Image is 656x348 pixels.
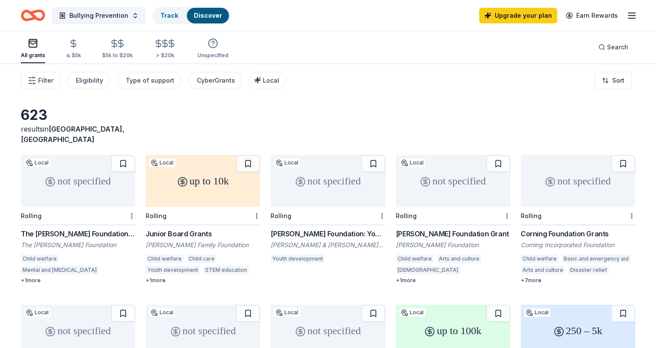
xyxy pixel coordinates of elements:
div: > $20k [153,52,176,59]
a: not specifiedLocalRolling[PERSON_NAME] Foundation Grant[PERSON_NAME] FoundationChild welfareArts ... [396,155,510,284]
div: + 1 more [396,277,510,284]
div: not specified [271,155,385,207]
button: Local [249,72,286,89]
div: [PERSON_NAME] Family Foundation [146,241,260,249]
div: not specified [521,155,635,207]
span: Bullying Prevention [69,10,128,21]
button: Sort [594,72,632,89]
div: Child welfare [21,255,59,263]
div: Local [149,158,175,167]
button: Filter [21,72,60,89]
div: Rolling [521,212,542,219]
a: not specifiedLocalRolling[PERSON_NAME] Foundation: Youth Development Program Grant[PERSON_NAME] &... [271,155,385,266]
div: [PERSON_NAME] & [PERSON_NAME] Foundation [271,241,385,249]
div: Mental and [MEDICAL_DATA] [21,266,98,274]
span: Local [263,77,279,84]
div: ≤ $5k [66,52,81,59]
div: The [PERSON_NAME] Foundation Grants [21,229,135,239]
div: Local [399,158,425,167]
div: + 7 more [521,277,635,284]
button: Type of support [117,72,181,89]
div: Rolling [271,212,291,219]
button: All grants [21,35,45,63]
div: Youth development [146,266,200,274]
div: Local [274,308,300,317]
div: 623 [21,106,135,124]
div: Type of support [126,75,174,86]
div: Child welfare [146,255,183,263]
a: up to 10kLocalRollingJunior Board Grants[PERSON_NAME] Family FoundationChild welfareChild careYou... [146,155,260,284]
div: + 1 more [146,277,260,284]
a: Earn Rewards [561,8,623,23]
div: Local [524,308,550,317]
div: Youth development [271,255,325,263]
div: Child care [187,255,216,263]
div: The [PERSON_NAME] Foundation [21,241,135,249]
div: [PERSON_NAME] Foundation Grant [396,229,510,239]
div: Corning Foundation Grants [521,229,635,239]
div: [PERSON_NAME] Foundation: Youth Development Program Grant [271,229,385,239]
button: Search [591,39,635,56]
a: not specifiedLocalRollingThe [PERSON_NAME] Foundation GrantsThe [PERSON_NAME] FoundationChild wel... [21,155,135,284]
div: [PERSON_NAME] Foundation [396,241,510,249]
div: Rolling [21,212,42,219]
a: Home [21,5,45,26]
button: CyberGrants [188,72,242,89]
button: ≤ $5k [66,35,81,63]
div: Unspecified [197,52,228,59]
div: Eligibility [76,75,103,86]
div: Junior Board Grants [146,229,260,239]
div: STEM education [203,266,249,274]
div: Child welfare [521,255,558,263]
div: $5k to $20k [102,52,133,59]
a: Track [160,12,178,19]
div: Arts and culture [437,255,481,263]
div: All grants [21,52,45,59]
div: CyberGrants [197,75,235,86]
div: Child welfare [396,255,434,263]
div: up to 10k [146,155,260,207]
div: Local [24,158,50,167]
div: not specified [21,155,135,207]
div: Local [24,308,50,317]
button: TrackDiscover [153,7,230,24]
button: Unspecified [197,35,228,63]
button: Bullying Prevention [52,7,146,24]
span: Filter [38,75,53,86]
a: Discover [194,12,222,19]
button: Eligibility [67,72,110,89]
span: [GEOGRAPHIC_DATA], [GEOGRAPHIC_DATA] [21,125,124,144]
div: Disaster relief [568,266,609,274]
div: Arts and culture [521,266,565,274]
a: Upgrade your plan [479,8,557,23]
span: in [21,125,124,144]
a: not specifiedRollingCorning Foundation GrantsCorning Incorporated FoundationChild welfareBasic an... [521,155,635,284]
span: Sort [612,75,624,86]
button: > $20k [153,35,176,63]
div: Rolling [146,212,166,219]
div: not specified [396,155,510,207]
div: Basic and emergency aid [562,255,630,263]
span: Search [607,42,628,52]
button: $5k to $20k [102,35,133,63]
div: + 1 more [21,277,135,284]
div: Corning Incorporated Foundation [521,241,635,249]
div: Local [149,308,175,317]
div: Local [274,158,300,167]
div: results [21,124,135,145]
div: Rolling [396,212,417,219]
div: [DEMOGRAPHIC_DATA] [396,266,460,274]
div: Local [399,308,425,317]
